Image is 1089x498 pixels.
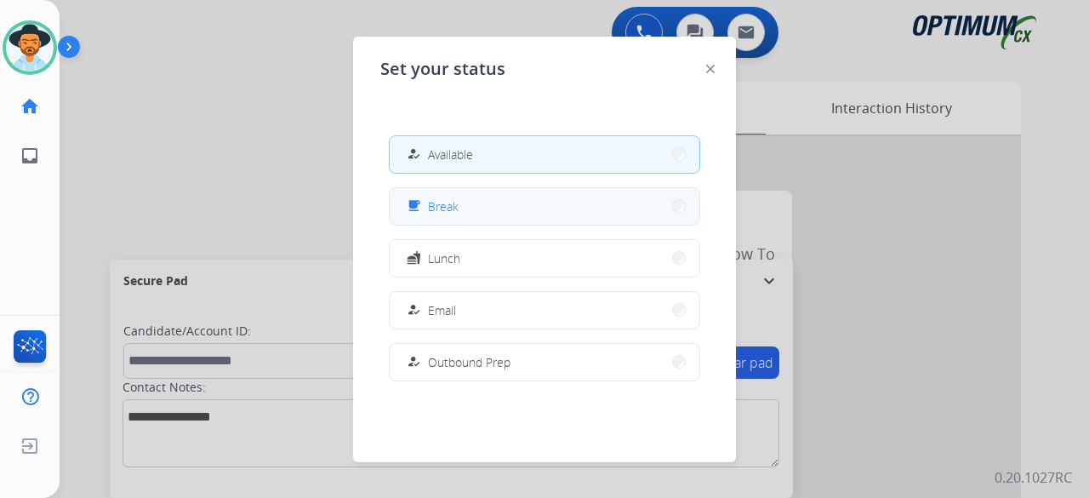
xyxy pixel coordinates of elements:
mat-icon: how_to_reg [407,303,421,318]
span: Outbound Prep [428,353,510,371]
span: Break [428,197,459,215]
mat-icon: home [20,96,40,117]
span: Email [428,301,456,319]
button: Lunch [390,240,699,277]
mat-icon: inbox [20,146,40,166]
button: Outbound Prep [390,344,699,381]
mat-icon: how_to_reg [407,147,421,162]
button: Email [390,292,699,329]
button: Break [390,188,699,225]
mat-icon: fastfood [407,251,421,266]
p: 0.20.1027RC [995,467,1072,488]
img: avatar [6,24,54,72]
button: Available [390,136,699,173]
mat-icon: free_breakfast [407,199,421,214]
span: Lunch [428,249,460,267]
span: Available [428,146,473,163]
mat-icon: how_to_reg [407,355,421,369]
img: close-button [706,65,715,73]
span: Set your status [380,57,505,81]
